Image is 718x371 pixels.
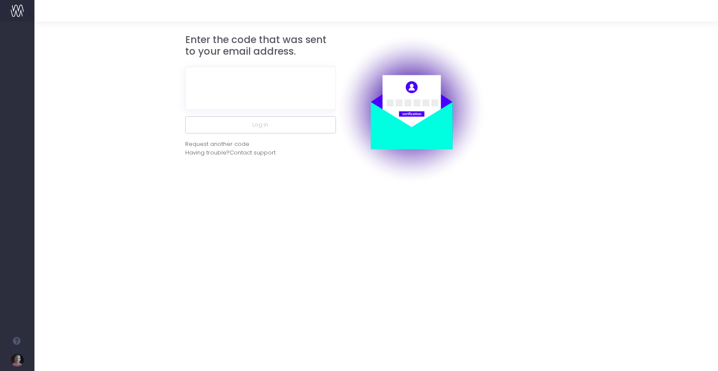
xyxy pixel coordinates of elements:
[185,148,336,157] div: Having trouble?
[185,34,336,58] h3: Enter the code that was sent to your email address.
[185,140,249,148] div: Request another code
[185,116,336,133] button: Log in
[230,148,276,157] span: Contact support
[336,34,487,185] img: auth.png
[11,354,24,367] img: images/default_profile_image.png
